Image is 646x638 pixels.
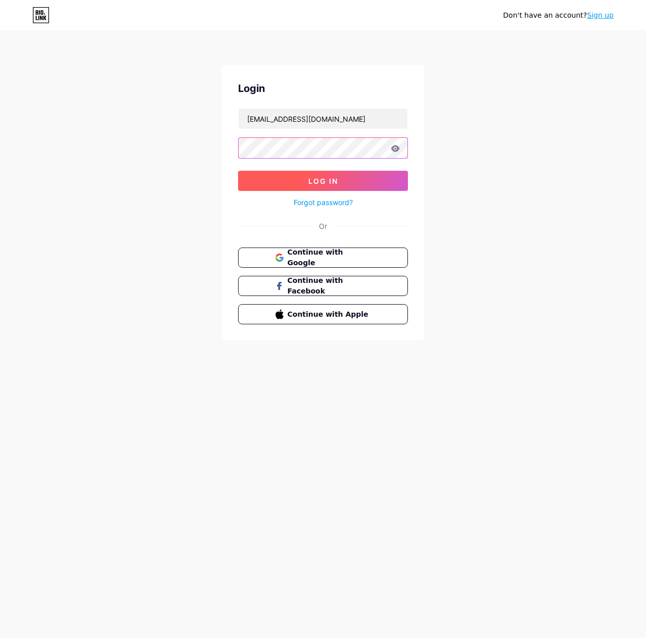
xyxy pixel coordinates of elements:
span: Continue with Apple [288,309,371,320]
span: Continue with Facebook [288,275,371,297]
button: Continue with Apple [238,304,408,324]
div: Login [238,81,408,96]
span: Log In [308,177,338,185]
a: Forgot password? [294,197,353,208]
button: Continue with Google [238,248,408,268]
div: Or [319,221,327,231]
span: Continue with Google [288,247,371,268]
button: Log In [238,171,408,191]
div: Don't have an account? [503,10,614,21]
a: Sign up [587,11,614,19]
input: Username [239,109,407,129]
button: Continue with Facebook [238,276,408,296]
